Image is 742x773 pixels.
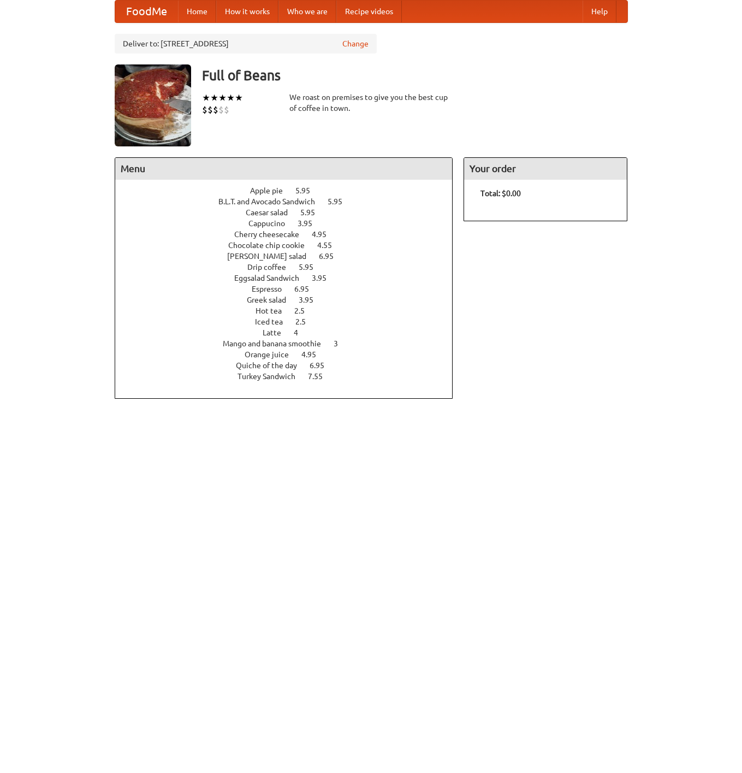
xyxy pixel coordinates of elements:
a: B.L.T. and Avocado Sandwich 5.95 [218,197,363,206]
h4: Your order [464,158,627,180]
span: 5.95 [328,197,353,206]
span: 2.5 [295,317,317,326]
span: 5.95 [295,186,321,195]
li: $ [213,104,218,116]
a: Apple pie 5.95 [250,186,330,195]
span: 3.95 [299,296,324,304]
a: Who we are [278,1,336,22]
li: $ [207,104,213,116]
li: ★ [202,92,210,104]
span: 3 [334,339,349,348]
img: angular.jpg [115,64,191,146]
a: Eggsalad Sandwich 3.95 [234,274,347,282]
span: Caesar salad [246,208,299,217]
a: Help [583,1,616,22]
div: Deliver to: [STREET_ADDRESS] [115,34,377,54]
span: 5.95 [300,208,326,217]
a: Cappucino 3.95 [248,219,333,228]
span: 4.55 [317,241,343,250]
a: Quiche of the day 6.95 [236,361,345,370]
b: Total: $0.00 [480,189,521,198]
span: Eggsalad Sandwich [234,274,310,282]
a: Orange juice 4.95 [245,350,336,359]
span: Iced tea [255,317,294,326]
span: B.L.T. and Avocado Sandwich [218,197,326,206]
span: 4.95 [301,350,327,359]
a: Change [342,38,369,49]
span: Apple pie [250,186,294,195]
a: How it works [216,1,278,22]
li: ★ [235,92,243,104]
a: Hot tea 2.5 [256,306,325,315]
span: Quiche of the day [236,361,308,370]
span: 3.95 [312,274,337,282]
h3: Full of Beans [202,64,628,86]
span: 6.95 [294,285,320,293]
a: Iced tea 2.5 [255,317,326,326]
span: 4 [294,328,309,337]
a: [PERSON_NAME] salad 6.95 [227,252,354,261]
span: 4.95 [312,230,337,239]
a: Drip coffee 5.95 [247,263,334,272]
span: 6.95 [319,252,345,261]
a: Home [178,1,216,22]
span: Hot tea [256,306,293,315]
span: 7.55 [308,372,334,381]
a: Greek salad 3.95 [247,296,334,304]
a: Latte 4 [263,328,318,337]
div: We roast on premises to give you the best cup of coffee in town. [289,92,453,114]
span: Cherry cheesecake [234,230,310,239]
li: ★ [218,92,227,104]
span: 6.95 [310,361,335,370]
li: ★ [227,92,235,104]
span: Latte [263,328,292,337]
span: 2.5 [294,306,316,315]
a: Chocolate chip cookie 4.55 [228,241,352,250]
a: Recipe videos [336,1,402,22]
span: Chocolate chip cookie [228,241,316,250]
a: Mango and banana smoothie 3 [223,339,358,348]
li: ★ [210,92,218,104]
span: 3.95 [298,219,323,228]
a: FoodMe [115,1,178,22]
span: Turkey Sandwich [238,372,306,381]
a: Cherry cheesecake 4.95 [234,230,347,239]
span: Greek salad [247,296,297,304]
a: Espresso 6.95 [252,285,329,293]
li: $ [218,104,224,116]
span: Cappucino [248,219,296,228]
a: Caesar salad 5.95 [246,208,335,217]
li: $ [224,104,229,116]
span: Mango and banana smoothie [223,339,332,348]
span: [PERSON_NAME] salad [227,252,317,261]
li: $ [202,104,207,116]
span: Drip coffee [247,263,297,272]
h4: Menu [115,158,453,180]
a: Turkey Sandwich 7.55 [238,372,343,381]
span: 5.95 [299,263,324,272]
span: Espresso [252,285,293,293]
span: Orange juice [245,350,300,359]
